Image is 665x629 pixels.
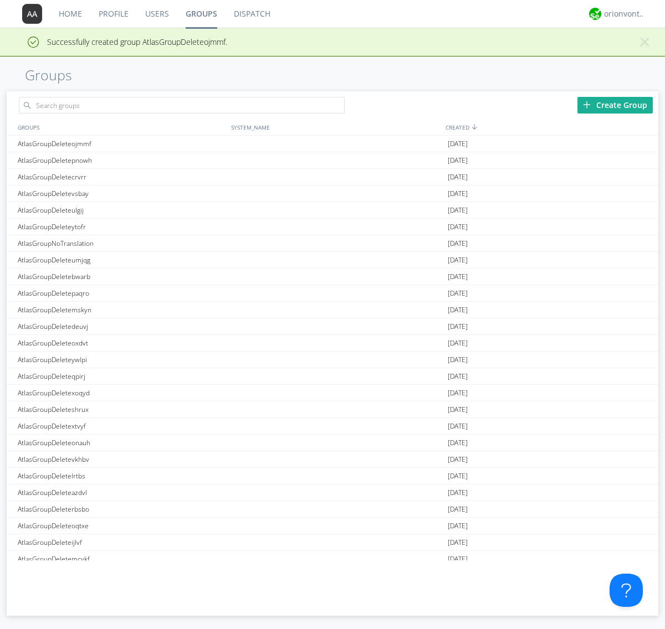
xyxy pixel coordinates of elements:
div: orionvontas+atlas+automation+org2 [604,8,646,19]
div: AtlasGroupDeletemcvkf [15,551,228,567]
a: AtlasGroupDeletepaqro[DATE] [7,285,658,302]
div: AtlasGroupDeleterbsbo [15,501,228,517]
div: AtlasGroupNoTranslation [15,235,228,251]
img: plus.svg [583,101,591,109]
div: AtlasGroupDeleteijlvf [15,534,228,550]
a: AtlasGroupDeleteazdvl[DATE] [7,484,658,501]
a: AtlasGroupDeleteywlpi[DATE] [7,352,658,368]
span: [DATE] [448,401,468,418]
a: AtlasGroupDeletecrvrr[DATE] [7,169,658,185]
img: 373638.png [22,4,42,24]
span: [DATE] [448,169,468,185]
a: AtlasGroupDeleteqpirj[DATE] [7,368,658,385]
a: AtlasGroupDeletevsbay[DATE] [7,185,658,202]
div: AtlasGroupDeletepaqro [15,285,228,301]
span: [DATE] [448,551,468,568]
span: [DATE] [448,136,468,152]
div: AtlasGroupDeleteumjqg [15,252,228,268]
div: SYSTEM_NAME [228,119,443,135]
div: AtlasGroupDeleteqpirj [15,368,228,384]
a: AtlasGroupDeleteoxdvt[DATE] [7,335,658,352]
span: [DATE] [448,185,468,202]
div: AtlasGroupDeletevkhbv [15,451,228,467]
span: [DATE] [448,418,468,435]
div: AtlasGroupDeletevsbay [15,185,228,202]
a: AtlasGroupDeleteojmmf[DATE] [7,136,658,152]
span: [DATE] [448,501,468,518]
a: AtlasGroupDeletedeuvj[DATE] [7,318,658,335]
div: AtlasGroupDeletecrvrr [15,169,228,185]
a: AtlasGroupDeletemcvkf[DATE] [7,551,658,568]
div: AtlasGroupDeletexoqyd [15,385,228,401]
a: AtlasGroupDeleteulgij[DATE] [7,202,658,219]
span: [DATE] [448,269,468,285]
div: AtlasGroupDeletelrtbs [15,468,228,484]
div: AtlasGroupDeletebwarb [15,269,228,285]
span: [DATE] [448,468,468,484]
a: AtlasGroupDeleteonauh[DATE] [7,435,658,451]
span: [DATE] [448,152,468,169]
a: AtlasGroupDeleteumjqg[DATE] [7,252,658,269]
div: AtlasGroupDeleteulgij [15,202,228,218]
span: [DATE] [448,534,468,551]
div: AtlasGroupDeletedeuvj [15,318,228,334]
span: [DATE] [448,435,468,451]
div: AtlasGroupDeleteonauh [15,435,228,451]
div: Create Group [577,97,653,114]
a: AtlasGroupDeletevkhbv[DATE] [7,451,658,468]
div: AtlasGroupDeleteoqtxe [15,518,228,534]
a: AtlasGroupNoTranslation[DATE] [7,235,658,252]
span: [DATE] [448,302,468,318]
span: [DATE] [448,235,468,252]
span: Successfully created group AtlasGroupDeleteojmmf. [8,37,227,47]
div: CREATED [443,119,658,135]
a: AtlasGroupDeletextvyf[DATE] [7,418,658,435]
div: AtlasGroupDeleteshrux [15,401,228,417]
span: [DATE] [448,385,468,401]
div: AtlasGroupDeleteywlpi [15,352,228,368]
div: AtlasGroupDeletemskyn [15,302,228,318]
a: AtlasGroupDeletexoqyd[DATE] [7,385,658,401]
div: AtlasGroupDeleteazdvl [15,484,228,501]
span: [DATE] [448,352,468,368]
div: AtlasGroupDeleteytofr [15,219,228,235]
span: [DATE] [448,451,468,468]
div: AtlasGroupDeletextvyf [15,418,228,434]
div: AtlasGroupDeleteojmmf [15,136,228,152]
span: [DATE] [448,202,468,219]
span: [DATE] [448,368,468,385]
span: [DATE] [448,518,468,534]
span: [DATE] [448,335,468,352]
a: AtlasGroupDeletemskyn[DATE] [7,302,658,318]
div: AtlasGroupDeleteoxdvt [15,335,228,351]
a: AtlasGroupDeletelrtbs[DATE] [7,468,658,484]
a: AtlasGroupDeleteytofr[DATE] [7,219,658,235]
a: AtlasGroupDeletepnowh[DATE] [7,152,658,169]
input: Search groups [19,97,345,114]
span: [DATE] [448,252,468,269]
img: 29d36aed6fa347d5a1537e7736e6aa13 [589,8,601,20]
a: AtlasGroupDeletebwarb[DATE] [7,269,658,285]
a: AtlasGroupDeleteijlvf[DATE] [7,534,658,551]
a: AtlasGroupDeleteshrux[DATE] [7,401,658,418]
span: [DATE] [448,219,468,235]
a: AtlasGroupDeleteoqtxe[DATE] [7,518,658,534]
span: [DATE] [448,484,468,501]
div: AtlasGroupDeletepnowh [15,152,228,168]
span: [DATE] [448,285,468,302]
div: GROUPS [15,119,226,135]
a: AtlasGroupDeleterbsbo[DATE] [7,501,658,518]
span: [DATE] [448,318,468,335]
iframe: Toggle Customer Support [610,574,643,607]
